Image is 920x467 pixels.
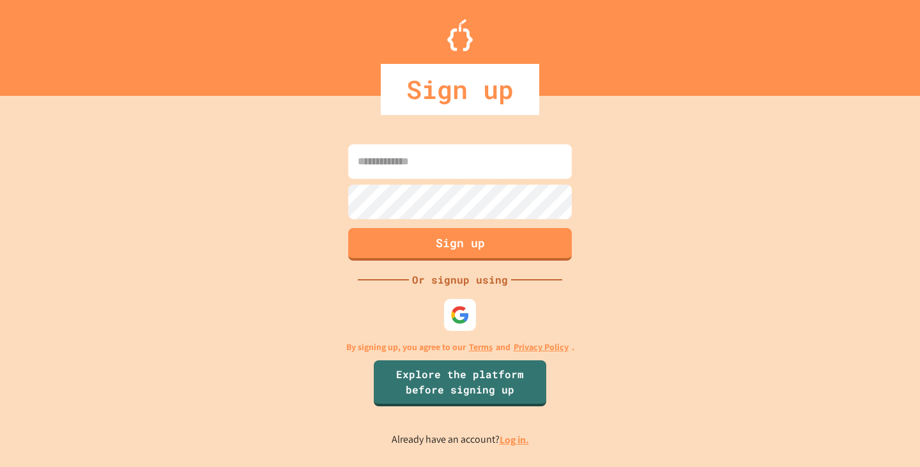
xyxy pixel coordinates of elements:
[409,272,511,287] div: Or signup using
[469,341,493,354] a: Terms
[514,341,569,354] a: Privacy Policy
[447,19,473,51] img: Logo.svg
[392,432,529,448] p: Already have an account?
[450,305,470,325] img: google-icon.svg
[346,341,574,354] p: By signing up, you agree to our and .
[374,360,546,406] a: Explore the platform before signing up
[500,433,529,447] a: Log in.
[381,64,539,115] div: Sign up
[348,228,572,261] button: Sign up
